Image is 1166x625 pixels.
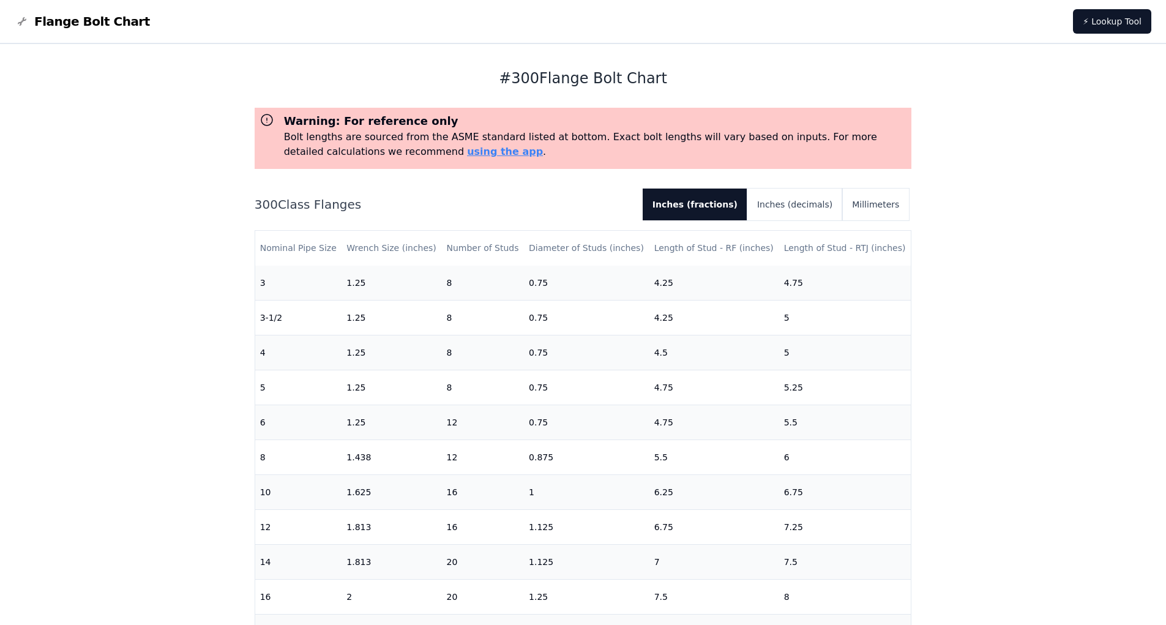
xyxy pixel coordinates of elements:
td: 6.75 [649,509,779,544]
td: 4.25 [649,265,779,300]
h1: # 300 Flange Bolt Chart [255,69,912,88]
td: 0.75 [524,335,649,370]
td: 6 [779,440,911,474]
th: Wrench Size (inches) [342,231,441,266]
td: 4 [255,335,342,370]
td: 4.75 [649,370,779,405]
button: Inches (fractions) [643,189,747,220]
td: 8 [441,335,524,370]
td: 0.75 [524,265,649,300]
td: 14 [255,544,342,579]
td: 6.25 [649,474,779,509]
th: Number of Studs [441,231,524,266]
td: 5.5 [649,440,779,474]
h3: Warning: For reference only [284,113,907,130]
td: 0.75 [524,300,649,335]
td: 0.875 [524,440,649,474]
td: 2 [342,579,441,614]
td: 7.5 [779,544,911,579]
td: 5.25 [779,370,911,405]
td: 20 [441,544,524,579]
td: 16 [441,474,524,509]
td: 1.813 [342,544,441,579]
td: 8 [441,300,524,335]
td: 1.25 [342,370,441,405]
td: 4.25 [649,300,779,335]
img: Flange Bolt Chart Logo [15,14,29,29]
h2: 300 Class Flanges [255,196,633,213]
td: 1.438 [342,440,441,474]
td: 1.25 [524,579,649,614]
td: 1.25 [342,335,441,370]
span: Flange Bolt Chart [34,13,150,30]
th: Length of Stud - RF (inches) [649,231,779,266]
th: Diameter of Studs (inches) [524,231,649,266]
a: using the app [467,146,543,157]
a: ⚡ Lookup Tool [1073,9,1151,34]
button: Inches (decimals) [747,189,842,220]
td: 1 [524,474,649,509]
td: 8 [441,370,524,405]
td: 3-1/2 [255,300,342,335]
td: 1.25 [342,300,441,335]
td: 4.5 [649,335,779,370]
th: Nominal Pipe Size [255,231,342,266]
td: 16 [441,509,524,544]
td: 6 [255,405,342,440]
td: 12 [441,440,524,474]
td: 0.75 [524,405,649,440]
td: 1.125 [524,509,649,544]
td: 3 [255,265,342,300]
th: Length of Stud - RTJ (inches) [779,231,911,266]
p: Bolt lengths are sourced from the ASME standard listed at bottom. Exact bolt lengths will vary ba... [284,130,907,159]
td: 8 [779,579,911,614]
td: 7 [649,544,779,579]
td: 12 [441,405,524,440]
td: 5 [779,335,911,370]
td: 7.25 [779,509,911,544]
td: 0.75 [524,370,649,405]
td: 1.25 [342,405,441,440]
td: 8 [255,440,342,474]
td: 5.5 [779,405,911,440]
td: 1.25 [342,265,441,300]
td: 5 [779,300,911,335]
td: 4.75 [779,265,911,300]
td: 1.125 [524,544,649,579]
button: Millimeters [842,189,909,220]
td: 20 [441,579,524,614]
td: 1.813 [342,509,441,544]
td: 16 [255,579,342,614]
td: 6.75 [779,474,911,509]
td: 12 [255,509,342,544]
td: 4.75 [649,405,779,440]
td: 7.5 [649,579,779,614]
a: Flange Bolt Chart LogoFlange Bolt Chart [15,13,150,30]
td: 8 [441,265,524,300]
td: 10 [255,474,342,509]
td: 1.625 [342,474,441,509]
td: 5 [255,370,342,405]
